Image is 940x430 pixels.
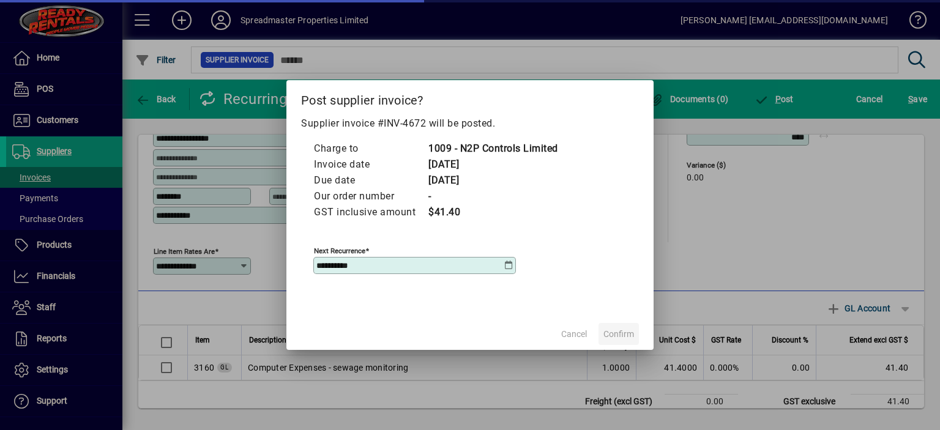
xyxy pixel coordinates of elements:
[313,141,428,157] td: Charge to
[428,172,558,188] td: [DATE]
[313,204,428,220] td: GST inclusive amount
[428,157,558,172] td: [DATE]
[313,188,428,204] td: Our order number
[428,141,558,157] td: 1009 - N2P Controls Limited
[286,80,654,116] h2: Post supplier invoice?
[301,116,639,131] p: Supplier invoice #INV-4672 will be posted.
[428,188,558,204] td: -
[428,204,558,220] td: $41.40
[313,172,428,188] td: Due date
[314,247,365,255] mat-label: Next recurrence
[313,157,428,172] td: Invoice date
